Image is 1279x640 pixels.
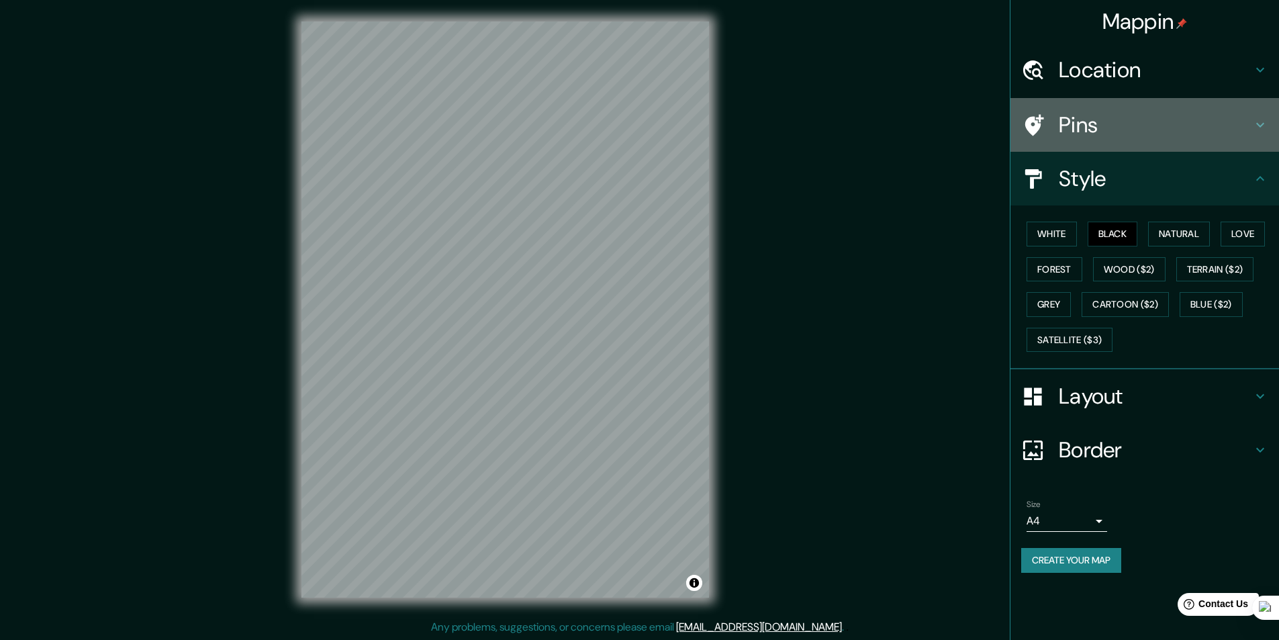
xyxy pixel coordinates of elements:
[1059,437,1252,463] h4: Border
[1027,292,1071,317] button: Grey
[431,619,844,635] p: Any problems, suggestions, or concerns please email .
[1021,548,1121,573] button: Create your map
[1027,328,1112,353] button: Satellite ($3)
[1010,152,1279,205] div: Style
[1010,43,1279,97] div: Location
[1027,510,1107,532] div: A4
[1059,165,1252,192] h4: Style
[1221,222,1265,246] button: Love
[1010,98,1279,152] div: Pins
[686,575,702,591] button: Toggle attribution
[1082,292,1169,317] button: Cartoon ($2)
[1059,383,1252,410] h4: Layout
[1159,588,1264,625] iframe: Help widget launcher
[1010,423,1279,477] div: Border
[676,620,842,634] a: [EMAIL_ADDRESS][DOMAIN_NAME]
[1027,222,1077,246] button: White
[301,21,709,598] canvas: Map
[846,619,849,635] div: .
[1088,222,1138,246] button: Black
[1180,292,1243,317] button: Blue ($2)
[1027,257,1082,282] button: Forest
[1059,111,1252,138] h4: Pins
[1176,18,1187,29] img: pin-icon.png
[1059,56,1252,83] h4: Location
[1010,369,1279,423] div: Layout
[1093,257,1166,282] button: Wood ($2)
[1102,8,1188,35] h4: Mappin
[1027,499,1041,510] label: Size
[1176,257,1254,282] button: Terrain ($2)
[844,619,846,635] div: .
[1148,222,1210,246] button: Natural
